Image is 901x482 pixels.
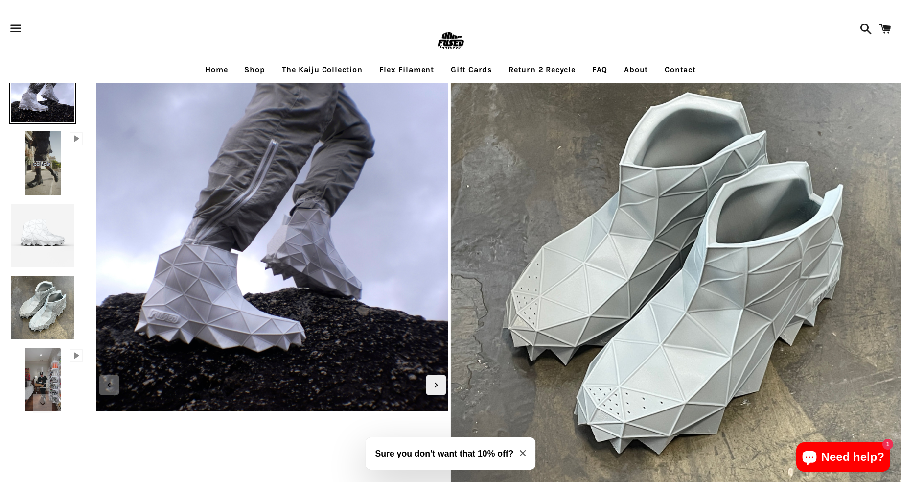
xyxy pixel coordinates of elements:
[275,57,370,82] a: The Kaiju Collection
[9,274,76,341] img: [3D printed Shoes] - lightweight custom 3dprinted shoes sneakers sandals fused footwear
[793,442,893,474] inbox-online-store-chat: Shopify online store chat
[99,375,119,395] div: Previous slide
[198,57,235,82] a: Home
[426,375,446,395] div: Next slide
[9,57,76,124] img: [3D printed Shoes] - lightweight custom 3dprinted shoes sneakers sandals fused footwear
[9,202,76,269] img: [3D printed Shoes] - lightweight custom 3dprinted shoes sneakers sandals fused footwear
[617,57,655,82] a: About
[372,57,441,82] a: Flex Filament
[585,57,615,82] a: FAQ
[237,57,272,82] a: Shop
[443,57,499,82] a: Gift Cards
[501,57,583,82] a: Return 2 Recycle
[657,57,703,82] a: Contact
[435,25,466,57] img: FUSEDfootwear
